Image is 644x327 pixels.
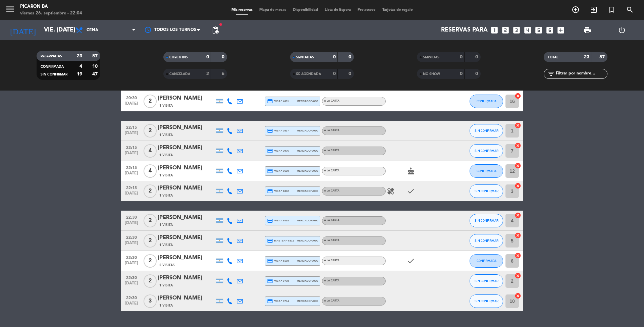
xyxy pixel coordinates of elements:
[512,26,521,35] i: looks_3
[219,22,223,26] span: fiber_manual_record
[407,187,415,195] i: check
[123,281,140,289] span: [DATE]
[123,261,140,269] span: [DATE]
[222,55,226,59] strong: 0
[470,294,503,308] button: SIN CONFIRMAR
[333,71,336,76] strong: 0
[324,259,339,262] span: A LA CARTA
[144,274,157,288] span: 2
[267,148,289,154] span: visa * 3076
[267,148,273,154] i: credit_card
[158,254,215,262] div: [PERSON_NAME]
[545,26,554,35] i: looks_6
[62,26,70,34] i: arrow_drop_down
[144,144,157,158] span: 4
[267,188,289,194] span: visa * 1802
[20,3,82,10] div: Picaron BA
[470,164,503,178] button: CONFIRMADA
[77,54,82,58] strong: 23
[267,128,273,134] i: credit_card
[387,187,395,195] i: healing
[523,26,532,35] i: looks_4
[41,65,64,68] span: CONFIRMADA
[123,101,140,109] span: [DATE]
[267,278,289,284] span: visa * 9778
[159,242,173,248] span: 1 Visita
[515,232,521,239] i: cancel
[123,191,140,199] span: [DATE]
[158,184,215,193] div: [PERSON_NAME]
[475,129,498,132] span: SIN CONFIRMAR
[169,56,188,59] span: CHECK INS
[123,301,140,309] span: [DATE]
[123,273,140,281] span: 22:30
[267,298,273,304] i: credit_card
[470,95,503,108] button: CONFIRMADA
[297,128,318,133] span: mercadopago
[584,55,589,59] strong: 23
[222,71,226,76] strong: 6
[297,99,318,103] span: mercadopago
[267,188,273,194] i: credit_card
[158,274,215,282] div: [PERSON_NAME]
[267,98,289,104] span: visa * 4081
[92,72,99,76] strong: 47
[41,55,62,58] span: RESERVADAS
[599,55,606,59] strong: 57
[590,6,598,14] i: exit_to_app
[123,241,140,249] span: [DATE]
[144,294,157,308] span: 3
[206,55,209,59] strong: 0
[267,168,289,174] span: visa * 0695
[92,64,99,69] strong: 10
[555,70,607,77] input: Filtrar por nombre...
[475,149,498,153] span: SIN CONFIRMAR
[144,234,157,248] span: 2
[475,71,479,76] strong: 0
[144,214,157,227] span: 2
[267,128,289,134] span: visa * 0837
[321,8,354,12] span: Lista de Espera
[324,279,339,282] span: A LA CARTA
[92,54,99,58] strong: 57
[556,26,565,35] i: add_box
[477,169,496,173] span: CONFIRMADA
[159,222,173,228] span: 1 Visita
[267,168,273,174] i: credit_card
[267,238,294,244] span: master * 6311
[460,71,463,76] strong: 0
[460,55,463,59] strong: 0
[324,239,339,242] span: A LA CARTA
[470,274,503,288] button: SIN CONFIRMAR
[123,171,140,179] span: [DATE]
[144,184,157,198] span: 2
[324,149,339,152] span: A LA CARTA
[407,167,415,175] i: cake
[470,254,503,268] button: CONFIRMADA
[158,233,215,242] div: [PERSON_NAME]
[515,252,521,259] i: cancel
[159,153,173,158] span: 1 Visita
[470,214,503,227] button: SIN CONFIRMAR
[158,294,215,303] div: [PERSON_NAME]
[289,8,321,12] span: Disponibilidad
[534,26,543,35] i: looks_5
[515,142,521,149] i: cancel
[267,98,273,104] i: credit_card
[144,124,157,138] span: 2
[169,72,190,76] span: CANCELADA
[423,56,439,59] span: SERVIDAS
[470,234,503,248] button: SIN CONFIRMAR
[324,189,339,192] span: A LA CARTA
[144,164,157,178] span: 4
[572,6,580,14] i: add_circle_outline
[515,212,521,219] i: cancel
[159,263,175,268] span: 2 Visitas
[77,72,82,76] strong: 19
[267,298,289,304] span: visa * 8744
[324,129,339,132] span: A LA CARTA
[228,8,256,12] span: Mis reservas
[324,169,339,172] span: A LA CARTA
[123,143,140,151] span: 22:15
[477,259,496,263] span: CONFIRMADA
